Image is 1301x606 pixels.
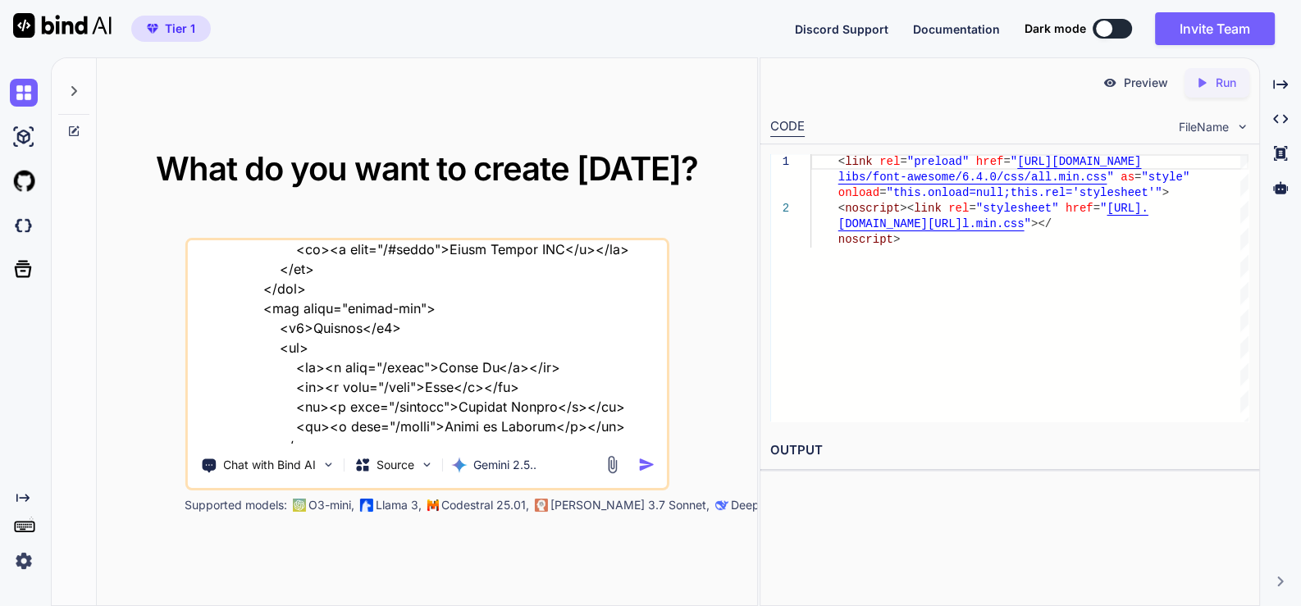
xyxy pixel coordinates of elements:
[1093,202,1099,215] span: =
[376,497,422,513] p: Llama 3,
[1025,21,1086,37] span: Dark mode
[948,202,969,215] span: rel
[1134,171,1141,184] span: =
[838,171,1107,184] span: libs/font-awesome/6.4.0/css/all.min.css
[976,155,1004,168] span: href
[185,497,287,513] p: Supported models:
[731,497,801,513] p: Deepseek R1
[1124,75,1168,91] p: Preview
[10,123,38,151] img: ai-studio
[1100,202,1107,215] span: "
[1102,75,1117,90] img: preview
[450,457,467,473] img: Gemini 2.5 Pro
[770,154,789,170] div: 1
[838,186,879,199] span: onload
[795,22,888,36] span: Discord Support
[900,155,906,168] span: =
[1011,155,1017,168] span: "
[1216,75,1236,91] p: Run
[969,202,975,215] span: =
[534,499,547,512] img: claude
[886,186,1162,199] span: "this.onload=null;this.rel='stylesheet'"
[131,16,211,42] button: premiumTier 1
[156,148,698,189] span: What do you want to create [DATE]?
[838,202,845,215] span: <
[913,21,1000,38] button: Documentation
[377,457,414,473] p: Source
[10,547,38,575] img: settings
[1162,186,1168,199] span: >
[714,499,728,512] img: claude
[879,155,900,168] span: rel
[1141,171,1189,184] span: "style"
[838,233,893,246] span: noscript
[760,431,1259,470] h2: OUTPUT
[907,155,970,168] span: "preload"
[770,117,805,137] div: CODE
[187,240,667,444] textarea: lore ip do sitamet - "cons ad elit sedd - .eiusmodt "# .incididu # UTLABO ETDOLOREMAG <AlIquaen a...
[10,79,38,107] img: chat
[914,202,942,215] span: link
[879,186,886,199] span: =
[1031,217,1052,230] span: ></
[1107,202,1148,215] span: [URL].
[321,458,335,472] img: Pick Tools
[13,13,112,38] img: Bind AI
[838,217,962,230] span: [DOMAIN_NAME][URL]
[1155,12,1275,45] button: Invite Team
[1235,120,1249,134] img: chevron down
[1107,171,1113,184] span: "
[1121,171,1134,184] span: as
[603,455,622,474] img: attachment
[1017,155,1141,168] span: [URL][DOMAIN_NAME]
[292,499,305,512] img: GPT-4
[845,155,873,168] span: link
[913,22,1000,36] span: Documentation
[1024,217,1030,230] span: "
[10,212,38,239] img: darkCloudIdeIcon
[10,167,38,195] img: githubLight
[147,24,158,34] img: premium
[1003,155,1010,168] span: =
[1066,202,1093,215] span: href
[1179,119,1229,135] span: FileName
[893,233,900,246] span: >
[359,499,372,512] img: Llama2
[308,497,354,513] p: O3-mini,
[638,456,655,473] img: icon
[165,21,195,37] span: Tier 1
[441,497,529,513] p: Codestral 25.01,
[845,202,900,215] span: noscript
[838,155,845,168] span: <
[419,458,433,472] img: Pick Models
[900,202,914,215] span: ><
[427,499,438,511] img: Mistral-AI
[770,201,789,216] div: 2
[550,497,710,513] p: [PERSON_NAME] 3.7 Sonnet,
[976,202,1059,215] span: "stylesheet"
[473,457,536,473] p: Gemini 2.5..
[223,457,316,473] p: Chat with Bind AI
[962,217,1025,230] span: l.min.css
[795,21,888,38] button: Discord Support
